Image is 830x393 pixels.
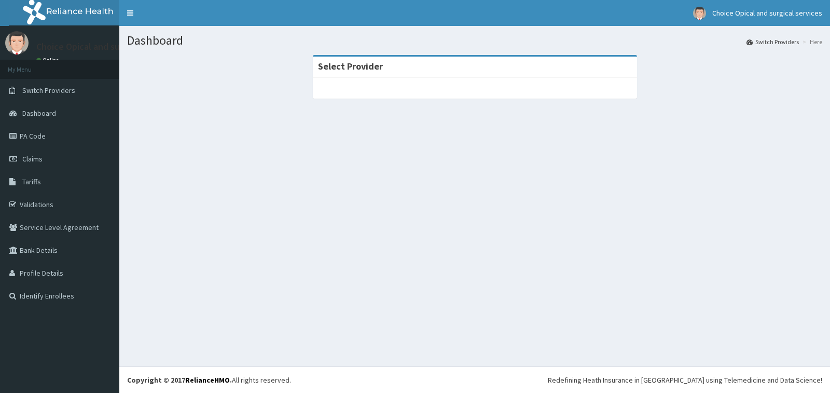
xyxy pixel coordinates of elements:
[127,375,232,385] strong: Copyright © 2017 .
[548,375,822,385] div: Redefining Heath Insurance in [GEOGRAPHIC_DATA] using Telemedicine and Data Science!
[712,8,822,18] span: Choice Opical and surgical services
[318,60,383,72] strong: Select Provider
[746,37,799,46] a: Switch Providers
[127,34,822,47] h1: Dashboard
[22,177,41,186] span: Tariffs
[22,86,75,95] span: Switch Providers
[119,367,830,393] footer: All rights reserved.
[22,154,43,164] span: Claims
[36,42,177,51] p: Choice Opical and surgical services
[185,375,230,385] a: RelianceHMO
[800,37,822,46] li: Here
[693,7,706,20] img: User Image
[36,57,61,64] a: Online
[22,109,56,118] span: Dashboard
[5,31,29,55] img: User Image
